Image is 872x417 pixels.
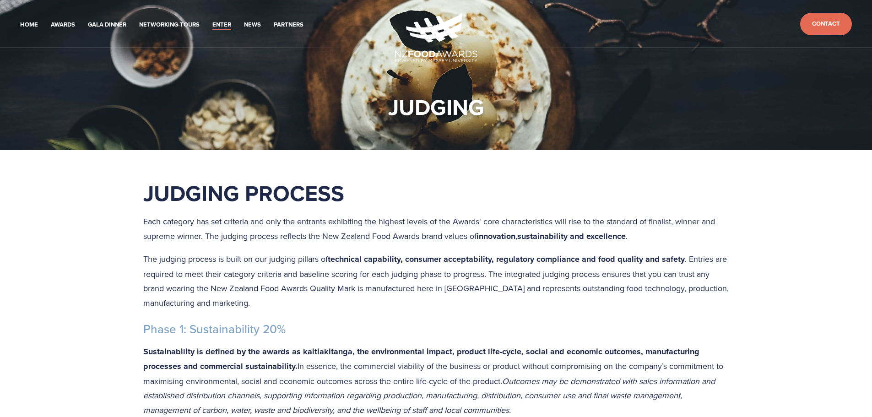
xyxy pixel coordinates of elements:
em: Outcomes may be demonstrated with sales information and established distribution channels, suppor... [143,375,717,416]
a: Partners [274,20,303,30]
strong: Sustainability is defined by the awards as kaitiakitanga, the environmental impact, product life-... [143,346,702,373]
h1: JUDGING [388,93,484,121]
h3: Phase 1: Sustainability 20% [143,322,729,337]
a: Home [20,20,38,30]
p: Each category has set criteria and only the entrants exhibiting the highest levels of the Awards'... [143,214,729,244]
a: Gala Dinner [88,20,126,30]
a: Enter [212,20,231,30]
strong: Judging Process [143,177,344,209]
a: Networking-Tours [139,20,200,30]
strong: sustainability and excellence [517,230,626,242]
a: Awards [51,20,75,30]
a: Contact [800,13,852,35]
strong: innovation [477,230,515,242]
p: The judging process is built on our judging pillars of . Entries are required to meet their categ... [143,252,729,310]
a: News [244,20,261,30]
strong: technical capability, consumer acceptability, regulatory compliance and food quality and safety [328,253,685,265]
